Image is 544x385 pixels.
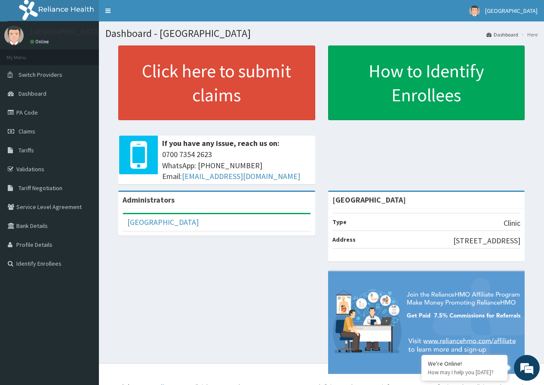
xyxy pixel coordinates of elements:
[127,217,199,227] a: [GEOGRAPHIC_DATA]
[328,45,525,120] a: How to Identify Enrollees
[18,127,35,135] span: Claims
[45,48,144,59] div: Chat with us now
[469,6,480,16] img: User Image
[18,90,46,97] span: Dashboard
[18,184,62,192] span: Tariff Negotiation
[328,271,525,374] img: provider-team-banner.png
[141,4,162,25] div: Minimize live chat window
[332,218,347,226] b: Type
[4,26,24,45] img: User Image
[123,195,175,205] b: Administrators
[105,28,538,39] h1: Dashboard - [GEOGRAPHIC_DATA]
[30,39,51,45] a: Online
[50,108,119,195] span: We're online!
[30,28,101,36] p: [GEOGRAPHIC_DATA]
[485,7,538,15] span: [GEOGRAPHIC_DATA]
[519,31,538,38] li: Here
[4,234,164,264] textarea: Type your message and hit 'Enter'
[162,138,280,148] b: If you have any issue, reach us on:
[428,360,501,367] div: We're Online!
[453,235,520,246] p: [STREET_ADDRESS]
[332,236,356,243] b: Address
[118,45,315,120] a: Click here to submit claims
[18,146,34,154] span: Tariffs
[428,369,501,376] p: How may I help you today?
[162,149,311,182] span: 0700 7354 2623 WhatsApp: [PHONE_NUMBER] Email:
[16,43,35,64] img: d_794563401_company_1708531726252_794563401
[486,31,518,38] a: Dashboard
[504,218,520,229] p: Clinic
[182,171,300,181] a: [EMAIL_ADDRESS][DOMAIN_NAME]
[332,195,406,205] strong: [GEOGRAPHIC_DATA]
[18,71,62,79] span: Switch Providers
